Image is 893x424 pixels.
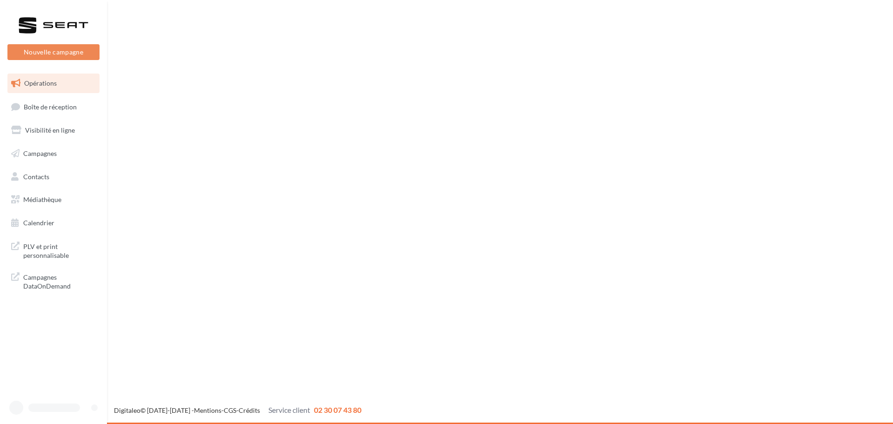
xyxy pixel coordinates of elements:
[23,240,96,260] span: PLV et print personnalisable
[25,126,75,134] span: Visibilité en ligne
[194,406,221,414] a: Mentions
[268,405,310,414] span: Service client
[114,406,140,414] a: Digitaleo
[23,219,54,227] span: Calendrier
[6,167,101,187] a: Contacts
[114,406,361,414] span: © [DATE]-[DATE] - - -
[6,190,101,209] a: Médiathèque
[7,44,100,60] button: Nouvelle campagne
[23,195,61,203] span: Médiathèque
[6,74,101,93] a: Opérations
[6,144,101,163] a: Campagnes
[224,406,236,414] a: CGS
[24,79,57,87] span: Opérations
[23,271,96,291] span: Campagnes DataOnDemand
[6,121,101,140] a: Visibilité en ligne
[6,236,101,264] a: PLV et print personnalisable
[6,97,101,117] a: Boîte de réception
[239,406,260,414] a: Crédits
[23,172,49,180] span: Contacts
[6,267,101,295] a: Campagnes DataOnDemand
[24,102,77,110] span: Boîte de réception
[314,405,361,414] span: 02 30 07 43 80
[6,213,101,233] a: Calendrier
[23,149,57,157] span: Campagnes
